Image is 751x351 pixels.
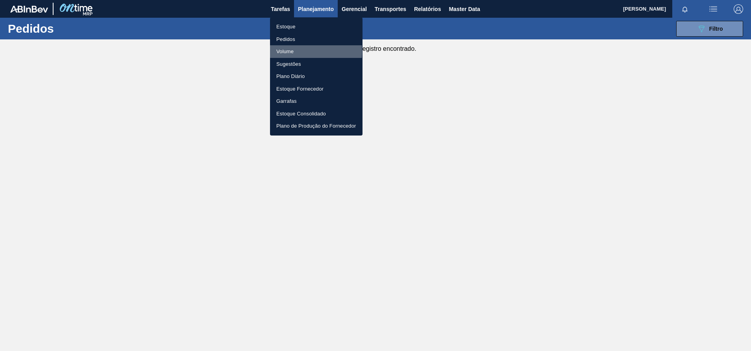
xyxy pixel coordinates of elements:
[270,58,363,71] a: Sugestões
[270,95,363,108] a: Garrafas
[270,20,363,33] a: Estoque
[270,108,363,120] a: Estoque Consolidado
[270,83,363,95] a: Estoque Fornecedor
[270,45,363,58] a: Volume
[270,70,363,83] a: Plano Diário
[270,33,363,46] a: Pedidos
[270,120,363,132] a: Plano de Produção do Fornecedor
